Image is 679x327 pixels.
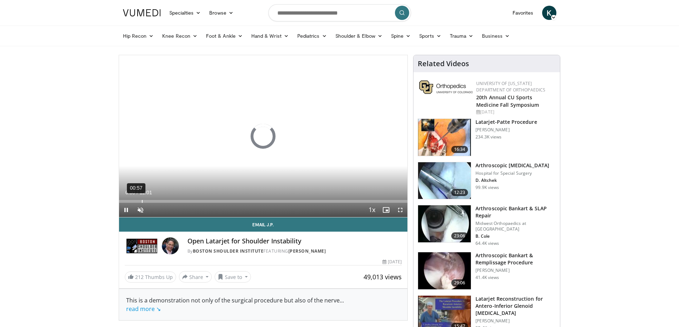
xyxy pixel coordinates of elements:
video-js: Video Player [119,55,408,217]
h3: Arthroscopic [MEDICAL_DATA] [475,162,549,169]
p: Hospital for Special Surgery [475,170,549,176]
a: Trauma [446,29,478,43]
img: Boston Shoulder Institute [125,237,159,254]
span: 23:06 [451,232,468,239]
div: By FEATURING [187,248,402,254]
span: 16:34 [451,146,468,153]
span: ... [126,296,344,313]
img: 617583_3.png.150x105_q85_crop-smart_upscale.jpg [418,119,471,156]
p: 234.3K views [475,134,501,140]
span: 212 [135,274,144,280]
a: read more ↘ [126,305,161,313]
h3: Arthroscopic Bankart & Remplissage Procedure [475,252,556,266]
a: Sports [415,29,446,43]
span: 49,013 views [364,273,402,281]
h3: Latarjet-Patte Procedure [475,118,537,126]
img: Avatar [162,237,179,254]
img: VuMedi Logo [123,9,161,16]
p: 64.4K views [475,241,499,246]
p: [PERSON_NAME] [475,268,556,273]
span: 0:00 [125,190,135,195]
p: Midwest Orthopaedics at [GEOGRAPHIC_DATA] [475,221,556,232]
h3: Arthroscopic Bankart & SLAP Repair [475,205,556,219]
a: University of [US_STATE] Department of Orthopaedics [476,80,545,93]
h3: Latarjet Reconstruction for Antero-Inferior Glenoid [MEDICAL_DATA] [475,295,556,317]
a: Knee Recon [158,29,202,43]
a: Browse [205,6,238,20]
a: Hip Recon [119,29,158,43]
button: Playback Rate [365,203,379,217]
h4: Open Latarjet for Shoulder Instability [187,237,402,245]
a: Pediatrics [293,29,331,43]
a: Hand & Wrist [247,29,293,43]
a: Specialties [165,6,205,20]
img: wolf_3.png.150x105_q85_crop-smart_upscale.jpg [418,252,471,289]
a: K [542,6,556,20]
img: cole_0_3.png.150x105_q85_crop-smart_upscale.jpg [418,205,471,242]
a: 23:06 Arthroscopic Bankart & SLAP Repair Midwest Orthopaedics at [GEOGRAPHIC_DATA] B. Cole 64.4K ... [418,205,556,246]
button: Enable picture-in-picture mode [379,203,393,217]
button: Unmute [133,203,148,217]
a: Foot & Ankle [202,29,247,43]
a: Business [478,29,514,43]
a: 212 Thumbs Up [125,271,176,283]
a: Favorites [508,6,538,20]
img: 355603a8-37da-49b6-856f-e00d7e9307d3.png.150x105_q85_autocrop_double_scale_upscale_version-0.2.png [419,80,473,94]
button: Pause [119,203,133,217]
a: Boston Shoulder Institute [193,248,264,254]
a: 16:34 Latarjet-Patte Procedure [PERSON_NAME] 234.3K views [418,118,556,156]
span: 12:23 [451,189,468,196]
img: 10039_3.png.150x105_q85_crop-smart_upscale.jpg [418,162,471,199]
a: Spine [387,29,415,43]
button: Save to [215,271,251,283]
a: 12:23 Arthroscopic [MEDICAL_DATA] Hospital for Special Surgery D. Altchek 99.9K views [418,162,556,200]
h4: Related Videos [418,59,469,68]
p: 41.4K views [475,275,499,280]
p: [PERSON_NAME] [475,127,537,133]
a: [PERSON_NAME] [288,248,326,254]
div: [DATE] [382,259,402,265]
a: Shoulder & Elbow [331,29,387,43]
a: Email J.P. [119,217,408,232]
button: Share [179,271,212,283]
a: 20th Annual CU Sports Medicine Fall Symposium [476,94,539,108]
a: 29:06 Arthroscopic Bankart & Remplissage Procedure [PERSON_NAME] 41.4K views [418,252,556,290]
p: B. Cole [475,233,556,239]
div: [DATE] [476,109,554,115]
span: / [137,190,138,195]
div: Progress Bar [119,200,408,203]
div: This is a demonstration not only of the surgical procedure but also of the nerve [126,296,401,313]
p: 99.9K views [475,185,499,190]
input: Search topics, interventions [268,4,411,21]
p: [PERSON_NAME] [475,318,556,324]
p: D. Altchek [475,178,549,183]
span: 29:06 [451,279,468,286]
button: Fullscreen [393,203,407,217]
span: 12:01 [139,190,152,195]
